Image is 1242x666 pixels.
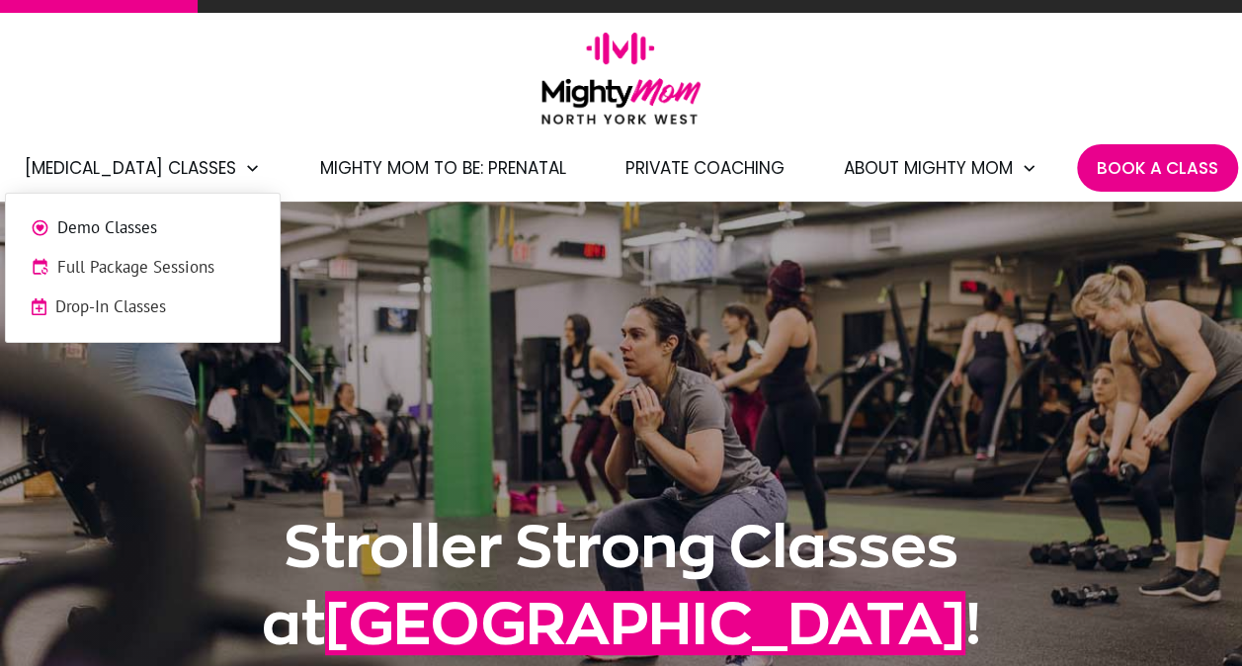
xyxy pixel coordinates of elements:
[325,591,965,655] span: [GEOGRAPHIC_DATA]
[55,294,255,320] span: Drop-In Classes
[16,213,270,243] a: Demo Classes
[320,151,566,185] a: Mighty Mom to Be: Prenatal
[57,215,255,241] span: Demo Classes
[844,151,1037,185] a: About Mighty Mom
[25,151,261,185] a: [MEDICAL_DATA] Classes
[25,151,236,185] span: [MEDICAL_DATA] Classes
[844,151,1013,185] span: About Mighty Mom
[16,292,270,322] a: Drop-In Classes
[1097,151,1218,185] a: Book A Class
[57,255,255,281] span: Full Package Sessions
[625,151,785,185] a: Private Coaching
[16,253,270,283] a: Full Package Sessions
